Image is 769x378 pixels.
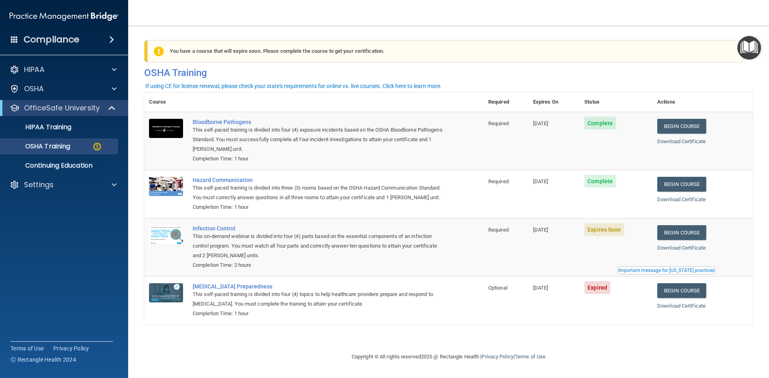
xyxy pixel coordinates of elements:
[10,84,117,94] a: OSHA
[729,323,759,353] iframe: Drift Widget Chat Controller
[657,283,706,298] a: Begin Course
[488,178,509,184] span: Required
[193,154,443,164] div: Completion Time: 1 hour
[488,285,507,291] span: Optional
[488,120,509,126] span: Required
[193,309,443,318] div: Completion Time: 1 hour
[53,344,89,352] a: Privacy Policy
[10,103,116,113] a: OfficeSafe University
[481,354,513,360] a: Privacy Policy
[144,92,188,112] th: Course
[657,225,706,240] a: Begin Course
[193,183,443,202] div: This self-paced training is divided into three (3) rooms based on the OSHA Hazard Communication S...
[5,123,71,131] p: HIPAA Training
[144,82,443,90] button: If using CE for license renewal, please check your state's requirements for online vs. live cours...
[5,142,70,150] p: OSHA Training
[657,138,706,144] a: Download Certificate
[193,119,443,125] a: Bloodborne Pathogens
[193,225,443,232] a: Infection Control
[533,178,548,184] span: [DATE]
[147,40,744,62] div: You have a course that will expire soon. Please complete the course to get your certification.
[193,290,443,309] div: This self-paced training is divided into four (4) topics to help healthcare providers prepare and...
[154,46,164,56] img: exclamation-circle-solid-warning.7ed2984d.png
[302,344,595,370] div: Copyright © All rights reserved 2025 @ Rectangle Health | |
[24,103,100,113] p: OfficeSafe University
[10,65,117,74] a: HIPAA
[528,92,580,112] th: Expires On
[617,266,716,274] button: Read this if you are a dental practitioner in the state of CA
[657,119,706,134] a: Begin Course
[584,223,624,236] span: Expires Soon
[483,92,528,112] th: Required
[10,8,119,24] img: PMB logo
[193,202,443,212] div: Completion Time: 1 hour
[24,84,44,94] p: OSHA
[618,268,715,273] div: Important message for [US_STATE] practices
[533,285,548,291] span: [DATE]
[580,92,652,112] th: Status
[584,117,616,130] span: Complete
[652,92,753,112] th: Actions
[515,354,546,360] a: Terms of Use
[657,245,706,251] a: Download Certificate
[737,36,761,60] button: Open Resource Center
[657,303,706,309] a: Download Certificate
[24,65,44,74] p: HIPAA
[584,175,616,188] span: Complete
[144,67,753,78] h4: OSHA Training
[193,125,443,154] div: This self-paced training is divided into four (4) exposure incidents based on the OSHA Bloodborne...
[533,227,548,233] span: [DATE]
[657,177,706,192] a: Begin Course
[193,283,443,290] a: [MEDICAL_DATA] Preparedness
[193,177,443,183] a: Hazard Communication
[10,180,117,190] a: Settings
[193,260,443,270] div: Completion Time: 2 hours
[24,180,54,190] p: Settings
[5,162,115,170] p: Continuing Education
[657,196,706,202] a: Download Certificate
[488,227,509,233] span: Required
[92,142,102,152] img: warning-circle.0cc9ac19.png
[193,232,443,260] div: This on-demand webinar is divided into four (4) parts based on the essential components of an inf...
[584,281,610,294] span: Expired
[10,344,44,352] a: Terms of Use
[24,34,79,45] h4: Compliance
[533,120,548,126] span: [DATE]
[145,83,442,89] div: If using CE for license renewal, please check your state's requirements for online vs. live cours...
[10,356,76,364] span: Ⓒ Rectangle Health 2024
